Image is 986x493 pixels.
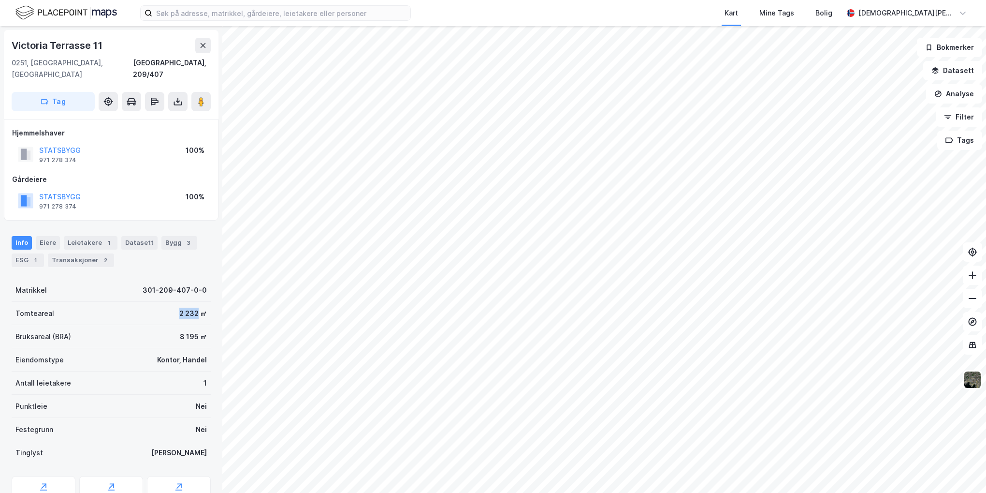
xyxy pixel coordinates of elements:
div: Bruksareal (BRA) [15,331,71,343]
div: Matrikkel [15,284,47,296]
div: 971 278 374 [39,156,76,164]
div: Mine Tags [759,7,794,19]
div: Datasett [121,236,158,250]
div: Tomteareal [15,308,54,319]
div: 971 278 374 [39,203,76,210]
button: Filter [936,107,982,127]
div: Leietakere [64,236,117,250]
div: Nei [196,401,207,412]
div: 2 232 ㎡ [179,308,207,319]
div: Eiere [36,236,60,250]
div: Nei [196,424,207,435]
button: Tags [937,131,982,150]
img: 9k= [963,371,982,389]
div: 301-209-407-0-0 [143,284,207,296]
div: [GEOGRAPHIC_DATA], 209/407 [133,57,211,80]
div: Hjemmelshaver [12,127,210,139]
button: Datasett [923,61,982,80]
div: Info [12,236,32,250]
div: Antall leietakere [15,377,71,389]
div: Eiendomstype [15,354,64,366]
button: Analyse [926,84,982,104]
div: [DEMOGRAPHIC_DATA][PERSON_NAME] [858,7,955,19]
div: Gårdeiere [12,174,210,185]
div: Bolig [815,7,832,19]
div: Kart [725,7,738,19]
div: 1 [104,238,114,248]
div: ESG [12,254,44,267]
div: 3 [184,238,193,248]
div: Punktleie [15,401,47,412]
div: 100% [186,145,204,156]
div: Tinglyst [15,447,43,459]
div: Transaksjoner [48,254,114,267]
div: Bygg [161,236,197,250]
div: 2 [101,255,110,265]
div: 1 [30,255,40,265]
div: [PERSON_NAME] [151,447,207,459]
button: Tag [12,92,95,111]
div: Kontor, Handel [157,354,207,366]
img: logo.f888ab2527a4732fd821a326f86c7f29.svg [15,4,117,21]
button: Bokmerker [917,38,982,57]
div: Festegrunn [15,424,53,435]
div: 8 195 ㎡ [180,331,207,343]
iframe: Chat Widget [938,447,986,493]
div: 1 [203,377,207,389]
div: Victoria Terrasse 11 [12,38,104,53]
div: 100% [186,191,204,203]
div: 0251, [GEOGRAPHIC_DATA], [GEOGRAPHIC_DATA] [12,57,133,80]
input: Søk på adresse, matrikkel, gårdeiere, leietakere eller personer [152,6,410,20]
